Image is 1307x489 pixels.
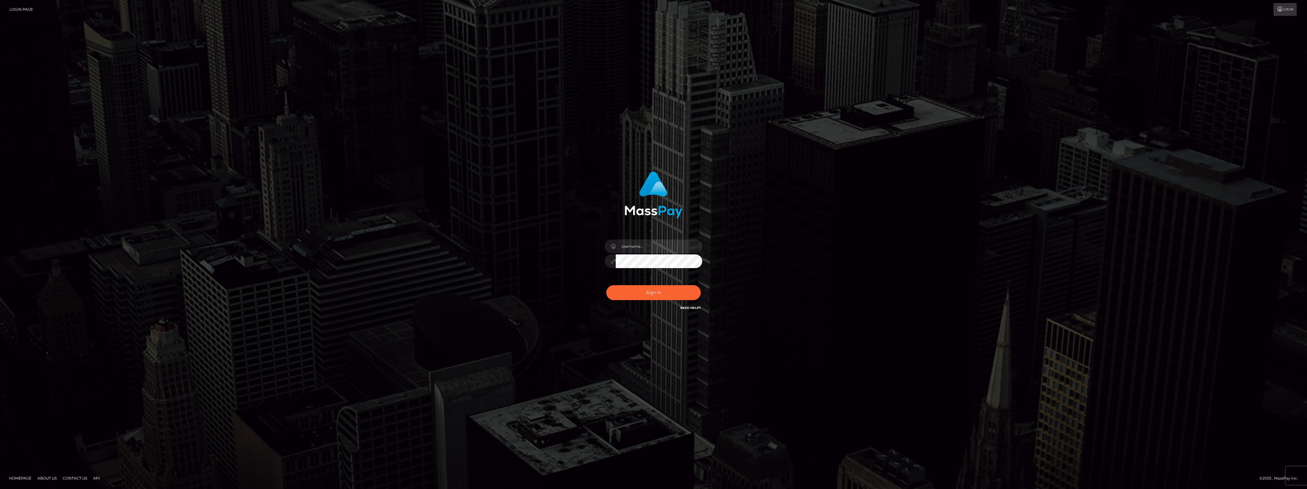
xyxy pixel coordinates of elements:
button: Sign in [606,285,701,300]
a: Homepage [7,473,34,483]
a: Login [1273,3,1297,16]
a: API [91,473,102,483]
a: Contact Us [60,473,90,483]
img: MassPay Login [625,172,682,218]
a: Login Page [9,3,33,16]
div: © 2025 , MassPay Inc. [1259,475,1302,482]
input: Username... [616,239,702,253]
a: Need Help? [680,306,701,310]
a: About Us [35,473,59,483]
